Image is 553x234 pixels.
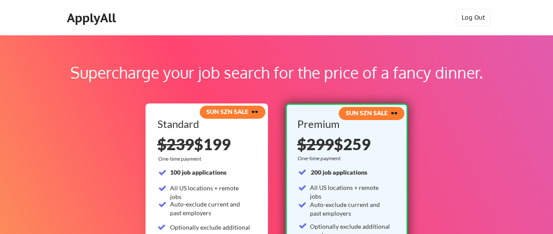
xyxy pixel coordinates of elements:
div: All US locations + remote jobs [170,184,251,201]
button: Log Out [456,9,491,26]
div: Standard [157,119,253,129]
div: Premium [297,119,393,129]
div: Auto-exclude current and past employers [310,200,391,217]
div: $259 [297,136,393,152]
strong: SUN SZN SALE 🕶️ [346,109,398,117]
div: Auto-exclude current and past employers [170,200,251,217]
strong: 100 job applications [170,169,226,176]
s: $239 [157,134,194,154]
strong: SUN SZN SALE 🕶️ [206,108,258,115]
div: Supercharge your job search for the price of a fancy dinner. [56,61,497,84]
s: $299 [297,134,334,154]
div: One-time payment [298,155,344,162]
strong: 200 job applications [311,169,367,176]
div: ApplyAll [67,10,118,25]
div: $199 [157,136,256,152]
div: One-time payment [158,155,204,162]
div: All US locations + remote jobs [310,183,391,200]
